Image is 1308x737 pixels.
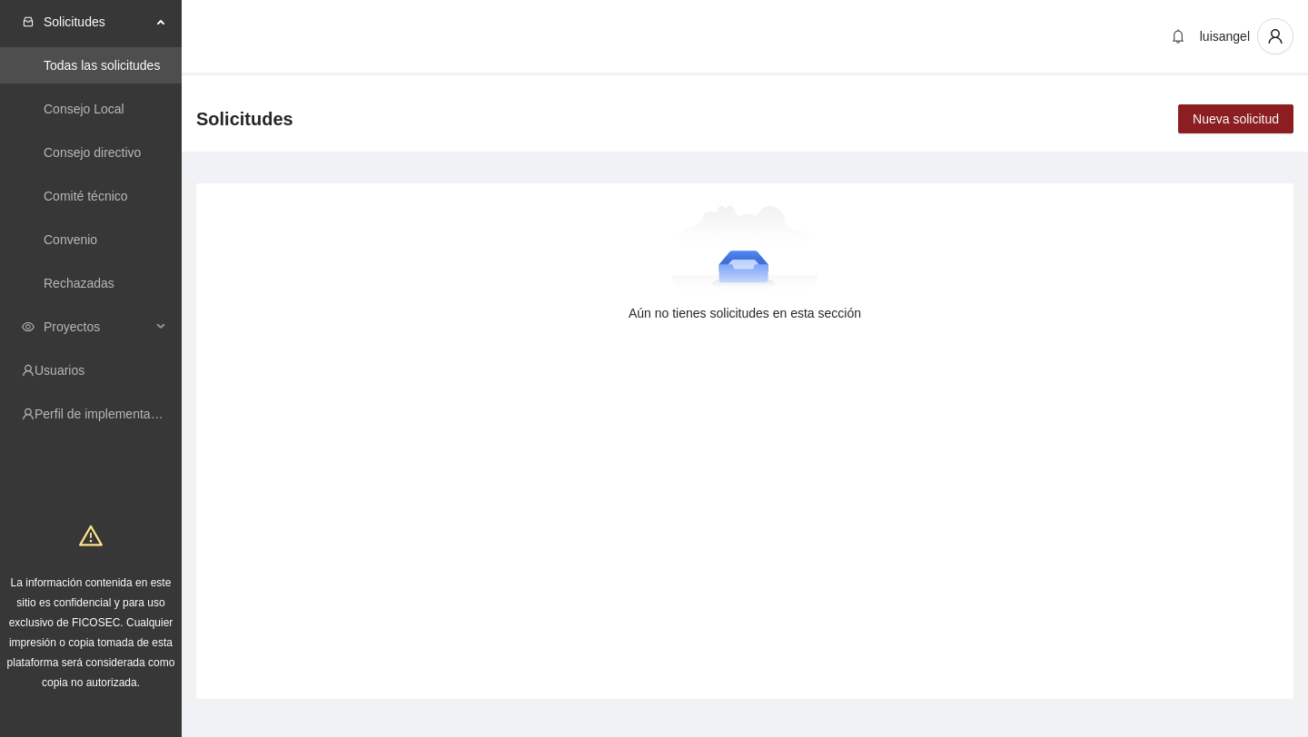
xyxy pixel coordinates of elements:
span: bell [1164,29,1192,44]
a: Consejo directivo [44,145,141,160]
a: Consejo Local [44,102,124,116]
a: Rechazadas [44,276,114,290]
a: Perfil de implementadora [35,407,176,421]
button: bell [1164,22,1193,51]
span: user [1258,28,1293,44]
span: Solicitudes [196,104,293,133]
a: Todas las solicitudes [44,58,160,73]
span: Solicitudes [44,4,151,40]
span: Proyectos [44,309,151,345]
span: eye [22,320,35,333]
a: Usuarios [35,363,84,378]
button: Nueva solicitud [1178,104,1293,133]
button: user [1257,18,1293,54]
span: warning [79,524,103,547]
a: Convenio [44,232,97,247]
span: Nueva solicitud [1193,109,1279,129]
span: La información contenida en este sitio es confidencial y para uso exclusivo de FICOSEC. Cualquier... [7,576,175,689]
a: Comité técnico [44,189,128,203]
span: luisangel [1200,29,1250,44]
img: Aún no tienes solicitudes en esta sección [671,205,819,296]
div: Aún no tienes solicitudes en esta sección [225,303,1264,323]
span: inbox [22,15,35,28]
